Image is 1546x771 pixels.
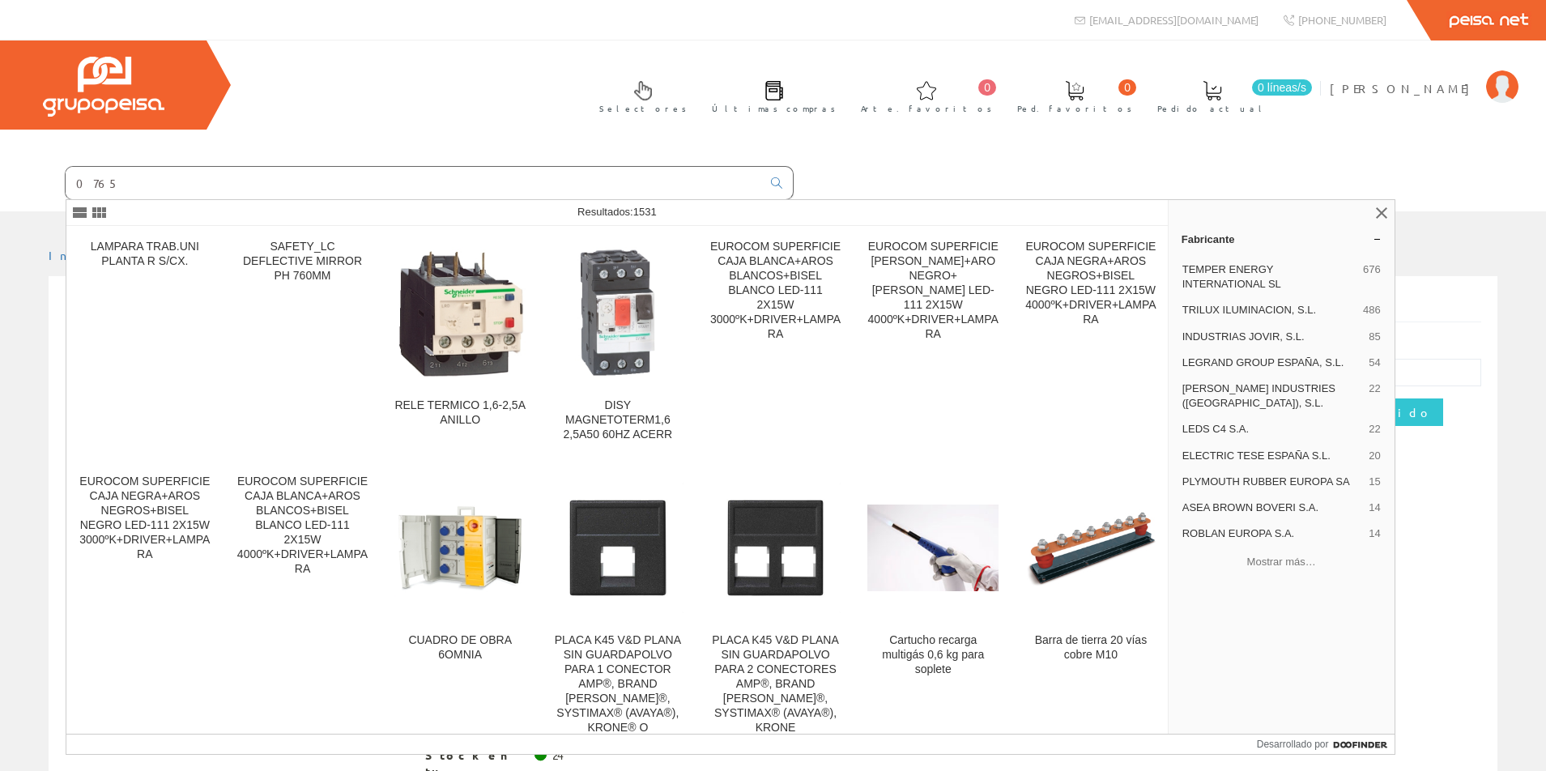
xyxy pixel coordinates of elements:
img: Grupo Peisa [43,57,164,117]
span: LEDS C4 S.A. [1182,422,1363,437]
img: CUADRO DE OBRA 6OMNIA [394,483,526,614]
span: 85 [1369,330,1380,344]
img: PLACA K45 V&D PLANA SIN GUARDAPOLVO PARA 2 CONECTORES AMP®, BRAND REX®, SYSTIMAX® (AVAYA®), KRONE [710,483,841,614]
div: Cartucho recarga multigás 0,6 kg para soplete [867,633,999,677]
a: EUROCOM SUPERFICIE CAJA NEGRA+AROS NEGROS+BISEL NEGRO LED-111 2X15W 4000ºK+DRIVER+LAMPARA [1012,227,1169,461]
img: RELE TERMICO 1,6-2,5A ANILLO [394,247,526,378]
div: PLACA K45 V&D PLANA SIN GUARDAPOLVO PARA 1 CONECTOR AMP®, BRAND [PERSON_NAME]®, SYSTIMAX® (AVAYA®... [552,633,684,735]
span: 14 [1369,501,1380,515]
a: DISY MAGNETOTERM1,6 2,5A50 60HZ ACERR DISY MAGNETOTERM1,6 2,5A50 60HZ ACERR [539,227,696,461]
img: Cartucho recarga multigás 0,6 kg para soplete [867,505,999,592]
span: PLYMOUTH RUBBER EUROPA SA [1182,475,1363,489]
a: Desarrollado por [1257,735,1395,754]
div: EUROCOM SUPERFICIE CAJA NEGRA+AROS NEGROS+BISEL NEGRO LED-111 2X15W 4000ºK+DRIVER+LAMPARA [1025,240,1156,327]
div: Barra de tierra 20 vías cobre M10 [1025,633,1156,662]
span: ELECTRIC TESE ESPAÑA S.L. [1182,449,1363,463]
a: LAMPARA TRAB.UNI PLANTA R S/CX. [66,227,224,461]
span: 22 [1369,422,1380,437]
span: 20 [1369,449,1380,463]
a: CUADRO DE OBRA 6OMNIA CUADRO DE OBRA 6OMNIA [381,462,539,754]
div: EUROCOM SUPERFICIE CAJA BLANCA+AROS BLANCOS+BISEL BLANCO LED-111 2X15W 4000ºK+DRIVER+LAMPARA [237,475,368,577]
img: DISY MAGNETOTERM1,6 2,5A50 60HZ ACERR [552,247,684,378]
div: LAMPARA TRAB.UNI PLANTA R S/CX. [79,240,211,269]
div: PLACA K45 V&D PLANA SIN GUARDAPOLVO PARA 2 CONECTORES AMP®, BRAND [PERSON_NAME]®, SYSTIMAX® (AVAY... [710,633,841,735]
span: 15 [1369,475,1380,489]
div: SAFETY_LC DEFLECTIVE MIRROR PH 760MM [237,240,368,283]
a: EUROCOM SUPERFICIE CAJA BLANCA+AROS BLANCOS+BISEL BLANCO LED-111 2X15W 4000ºK+DRIVER+LAMPARA [224,462,381,754]
a: Cartucho recarga multigás 0,6 kg para soplete Cartucho recarga multigás 0,6 kg para soplete [854,462,1012,754]
a: PLACA K45 V&D PLANA SIN GUARDAPOLVO PARA 1 CONECTOR AMP®, BRAND REX®, SYSTIMAX® (AVAYA®), KRONE® ... [539,462,696,754]
a: Selectores [583,67,695,123]
a: Fabricante [1169,226,1395,252]
button: Mostrar más… [1175,548,1388,575]
img: PLACA K45 V&D PLANA SIN GUARDAPOLVO PARA 1 CONECTOR AMP®, BRAND REX®, SYSTIMAX® (AVAYA®), KRONE® O [552,483,684,614]
a: [PERSON_NAME] [1330,67,1518,83]
span: 486 [1363,303,1381,317]
span: 14 [1369,526,1380,541]
span: [PERSON_NAME] INDUSTRIES ([GEOGRAPHIC_DATA]), S.L. [1182,381,1363,411]
a: SAFETY_LC DEFLECTIVE MIRROR PH 760MM [224,227,381,461]
span: ASEA BROWN BOVERI S.A. [1182,501,1363,515]
div: CUADRO DE OBRA 6OMNIA [394,633,526,662]
span: ROBLAN EUROPA S.A. [1182,526,1363,541]
a: EUROCOM SUPERFICIE CAJA BLANCA+AROS BLANCOS+BISEL BLANCO LED-111 2X15W 3000ºK+DRIVER+LAMPARA [697,227,854,461]
div: EUROCOM SUPERFICIE CAJA BLANCA+AROS BLANCOS+BISEL BLANCO LED-111 2X15W 3000ºK+DRIVER+LAMPARA [710,240,841,342]
font: Ped. favoritos [1017,102,1132,114]
font: [EMAIL_ADDRESS][DOMAIN_NAME] [1089,13,1259,27]
span: INDUSTRIAS JOVIR, S.L. [1182,330,1363,344]
a: Inicio [49,248,117,262]
div: EUROCOM SUPERFICIE CAJA NEGRA+AROS NEGROS+BISEL NEGRO LED-111 2X15W 3000ºK+DRIVER+LAMPARA [79,475,211,562]
font: 0 [1124,81,1131,94]
font: 0 líneas/s [1258,81,1306,94]
font: 24 [552,748,564,762]
font: 0 [984,81,990,94]
font: [PERSON_NAME] [1330,81,1478,96]
a: EUROCOM SUPERFICIE CAJA NEGRA+AROS NEGROS+BISEL NEGRO LED-111 2X15W 3000ºK+DRIVER+LAMPARA [66,462,224,754]
font: Selectores [599,102,687,114]
span: LEGRAND GROUP ESPAÑA, S.L. [1182,356,1363,370]
input: Buscar ... [66,167,761,199]
font: Últimas compras [712,102,836,114]
font: Desarrollado por [1257,739,1329,750]
div: RELE TERMICO 1,6-2,5A ANILLO [394,398,526,428]
font: [PHONE_NUMBER] [1298,13,1386,27]
div: EUROCOM SUPERFICIE [PERSON_NAME]+ARO NEGRO+[PERSON_NAME] LED-111 2X15W 4000ºK+DRIVER+LAMPARA [867,240,999,342]
span: 1531 [633,206,657,218]
font: Pedido actual [1157,102,1267,114]
span: 22 [1369,381,1380,411]
div: DISY MAGNETOTERM1,6 2,5A50 60HZ ACERR [552,398,684,442]
img: Barra de tierra 20 vías cobre M10 [1025,509,1156,586]
span: 54 [1369,356,1380,370]
span: TRILUX ILUMINACION, S.L. [1182,303,1356,317]
a: Últimas compras [696,67,844,123]
span: Resultados: [577,206,657,218]
span: TEMPER ENERGY INTERNATIONAL SL [1182,262,1356,292]
a: Barra de tierra 20 vías cobre M10 Barra de tierra 20 vías cobre M10 [1012,462,1169,754]
a: EUROCOM SUPERFICIE [PERSON_NAME]+ARO NEGRO+[PERSON_NAME] LED-111 2X15W 4000ºK+DRIVER+LAMPARA [854,227,1012,461]
span: 676 [1363,262,1381,292]
a: PLACA K45 V&D PLANA SIN GUARDAPOLVO PARA 2 CONECTORES AMP®, BRAND REX®, SYSTIMAX® (AVAYA®), KRONE... [697,462,854,754]
a: RELE TERMICO 1,6-2,5A ANILLO RELE TERMICO 1,6-2,5A ANILLO [381,227,539,461]
font: Arte. favoritos [861,102,992,114]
